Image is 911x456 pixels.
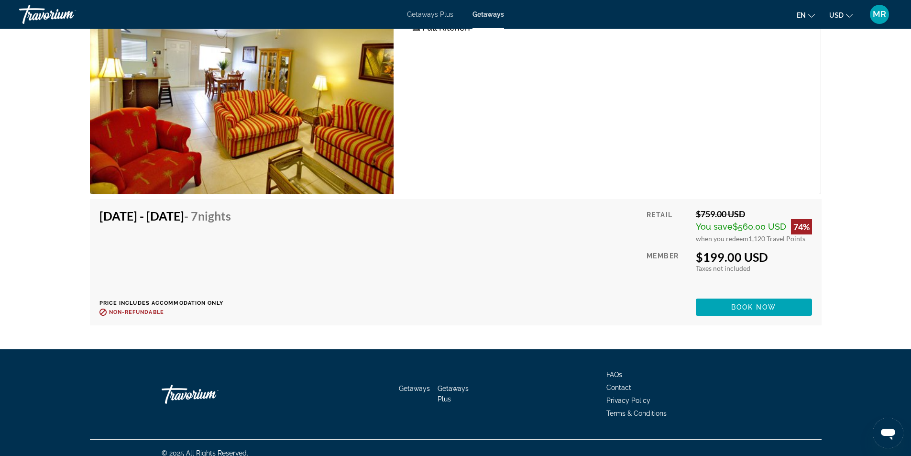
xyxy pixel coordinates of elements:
a: Getaways Plus [438,385,469,403]
iframe: Button to launch messaging window [873,418,903,448]
span: Non-refundable [109,309,164,315]
button: Change currency [829,8,853,22]
h4: [DATE] - [DATE] [99,209,231,223]
span: You save [696,222,733,232]
div: Retail [647,209,688,243]
span: Nights [198,209,231,223]
div: Member [647,250,688,291]
span: en [797,11,806,19]
button: User Menu [867,4,892,24]
span: Taxes not included [696,264,750,272]
a: Contact [606,384,631,391]
span: MR [873,10,886,19]
span: - 7 [184,209,231,223]
a: Getaways Plus [407,11,453,18]
div: $759.00 USD [696,209,812,219]
a: Getaways [472,11,504,18]
button: Change language [797,8,815,22]
a: Travorium [19,2,115,27]
p: Price includes accommodation only [99,300,238,306]
a: Getaways [399,385,430,392]
a: Terms & Conditions [606,410,667,417]
div: $199.00 USD [696,250,812,264]
span: $560.00 USD [733,222,786,232]
a: FAQs [606,371,622,378]
span: USD [829,11,844,19]
a: Go Home [162,380,257,409]
a: Privacy Policy [606,397,650,404]
div: 74% [791,219,812,234]
button: Book now [696,299,812,316]
span: 1,120 Travel Points [748,234,805,243]
span: when you redeem [696,234,748,243]
span: Book now [731,303,777,311]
